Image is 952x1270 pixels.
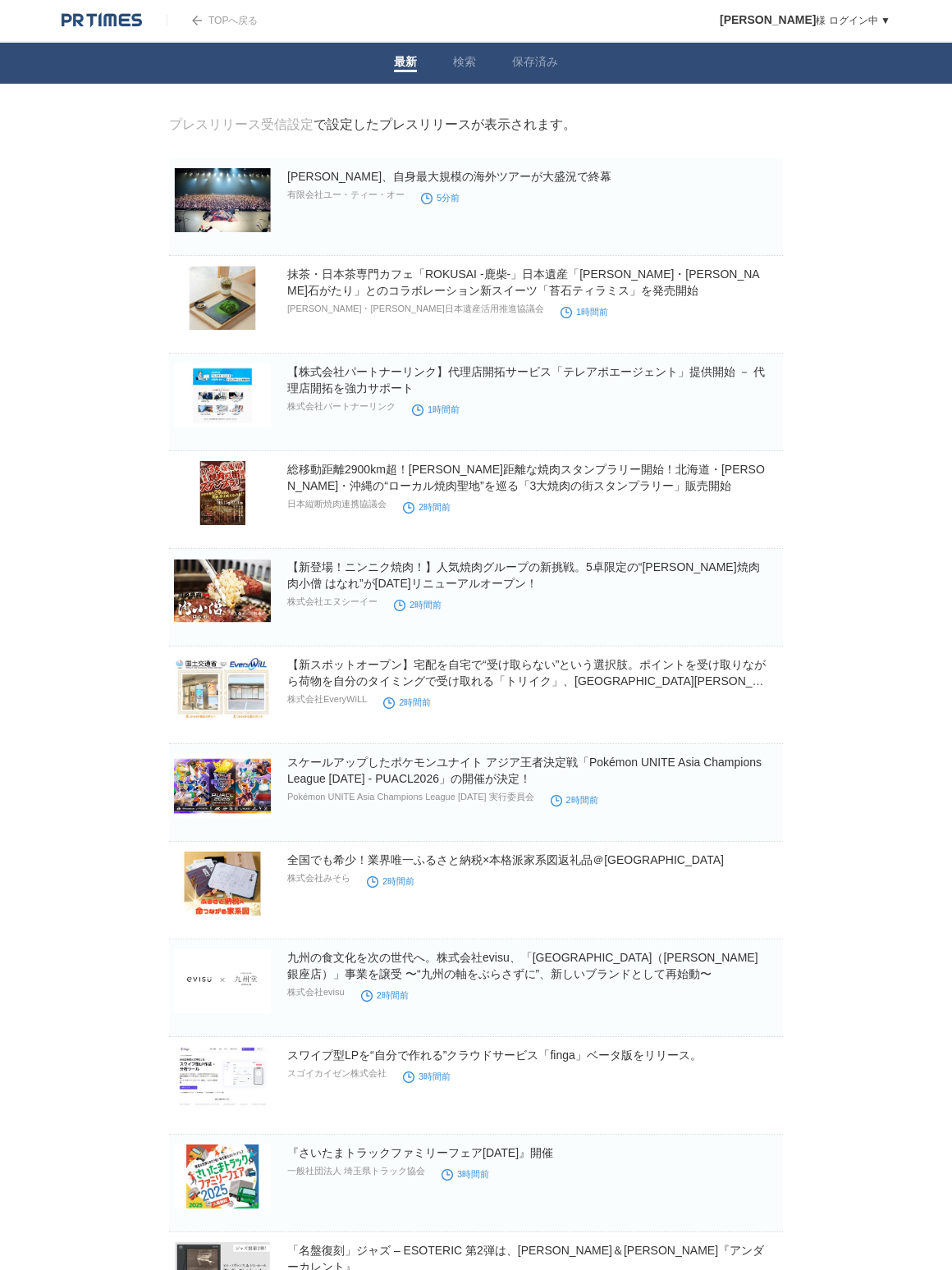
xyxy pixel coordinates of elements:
time: 2時間前 [367,876,414,886]
time: 2時間前 [394,600,442,610]
a: 九州の食文化を次の世代へ。株式会社evisu、「[GEOGRAPHIC_DATA]（[PERSON_NAME]銀座店）」事業を譲受 〜“九州の軸をぶらさずに”、新しいブランドとして再始動〜 [287,951,758,980]
img: 総移動距離2900km超！日本一長距離な焼肉スタンプラリー開始！北海道・長野・沖縄の“ローカル焼肉聖地”を巡る「3大焼肉の街スタンプラリー」販売開始 [174,461,271,525]
p: [PERSON_NAME]・[PERSON_NAME]日本遺産活用推進協議会 [287,303,544,315]
p: 株式会社パートナーリンク [287,400,396,413]
span: [PERSON_NAME] [720,13,816,26]
a: [PERSON_NAME]、自身最大規模の海外ツアーが大盛況で終幕 [287,170,611,183]
a: 検索 [453,55,476,72]
img: 全国でも希少！業界唯一ふるさと納税×本格派家系図返礼品＠浜松市 [174,852,271,916]
img: 【新スポットオープン】宅配を自宅で“受け取らない”という選択肢。ポイントを受け取りながら荷物を自分のタイミングで受け取れる「トリイク」、大阪梅田・福岡小倉に新拠点オープン！ [174,656,271,720]
p: 株式会社EveryWiLL [287,693,367,706]
p: 株式会社evisu [287,986,345,998]
a: 全国でも希少！業界唯一ふるさと納税×本格派家系図返礼品＠[GEOGRAPHIC_DATA] [287,853,724,866]
img: 【新登場！ニンニク焼肉！】人気焼肉グループの新挑戦。5卓限定の“川崎焼肉 肉小僧 はなれ”が10/15（水）リニューアルオープン！ [174,559,271,623]
img: arrow.png [192,16,202,25]
time: 2時間前 [383,697,431,707]
time: 1時間前 [412,404,460,414]
a: プレスリリース受信設定 [169,117,314,131]
img: 『さいたまトラックファミリーフェア2025』開催 [174,1144,271,1208]
img: スワイプ型LPを“自分で作れる”クラウドサービス「finga」ベータ版をリリース。 [174,1047,271,1111]
time: 3時間前 [403,1071,451,1081]
img: 【株式会社パートナーリンク】代理店開拓サービス「テレアポエージェント」提供開始 － 代理店開拓を強力サポート [174,363,271,427]
a: 【新スポットオープン】宅配を自宅で“受け取らない”という選択肢。ポイントを受け取りながら荷物を自分のタイミングで受け取れる「トリイク」、[GEOGRAPHIC_DATA][PERSON_NAME... [287,658,766,704]
img: 抹茶・日本茶専門カフェ「ROKUSAI -鹿柴-」日本遺産「福井・勝山石がたり」とのコラボレーション新スイーツ「苔石ティラミス」を発売開始 [174,266,271,330]
a: 【株式会社パートナーリンク】代理店開拓サービス「テレアポエージェント」提供開始 － 代理店開拓を強力サポート [287,365,765,395]
p: 株式会社みそら [287,872,350,884]
time: 2時間前 [551,795,598,805]
p: Pokémon UNITE Asia Champions League [DATE] 実行委員会 [287,791,534,803]
a: 総移動距離2900km超！[PERSON_NAME]距離な焼肉スタンプラリー開始！北海道・[PERSON_NAME]・沖縄の“ローカル焼肉聖地”を巡る「3大焼肉の街スタンプラリー」販売開始 [287,463,765,492]
a: 『さいたまトラックファミリーフェア[DATE]』開催 [287,1146,553,1159]
p: 有限会社ユー・ティー・オー [287,189,405,201]
p: 一般社団法人 埼玉県トラック協会 [287,1165,425,1177]
a: 【新登場！ニンニク焼肉！】人気焼肉グループの新挑戦。5卓限定の“[PERSON_NAME]焼肉 肉小僧 はなれ”が[DATE]リニューアルオープン！ [287,560,760,590]
time: 5分前 [421,193,460,203]
p: 株式会社エヌシーイー [287,596,378,608]
a: 最新 [394,55,417,72]
time: 3時間前 [442,1169,489,1179]
time: 2時間前 [361,990,409,1000]
p: スゴイカイゼン株式会社 [287,1067,387,1080]
a: [PERSON_NAME]様 ログイン中 ▼ [720,15,890,26]
img: スケールアップしたポケモンユナイト アジア王者決定戦「Pokémon UNITE Asia Champions League 2026 - PUACL2026」の開催が決定！ [174,754,271,818]
p: 日本縦断焼肉連携協議会 [287,498,387,510]
time: 1時間前 [561,307,608,317]
time: 2時間前 [403,502,451,512]
a: スケールアップしたポケモンユナイト アジア王者決定戦「Pokémon UNITE Asia Champions League [DATE] - PUACL2026」の開催が決定！ [287,756,762,785]
img: 九州の食文化を次の世代へ。株式会社evisu、「九州堂（谷中銀座店）」事業を譲受 〜“九州の軸をぶらさずに”、新しいブランドとして再始動〜 [174,949,271,1013]
a: 抹茶・日本茶専門カフェ「ROKUSAI -鹿柴-」日本遺産「[PERSON_NAME]・[PERSON_NAME]石がたり」とのコラボレーション新スイーツ「苔石ティラミス」を発売開始 [287,267,760,297]
a: TOPへ戻る [167,15,258,26]
a: スワイプ型LPを“自分で作れる”クラウドサービス「finga」ベータ版をリリース。 [287,1048,702,1062]
img: 土屋アンナ、自身最大規模の海外ツアーが大盛況で終幕 [174,168,271,232]
a: 保存済み [512,55,558,72]
img: logo.png [62,12,142,29]
div: で設定したプレスリリースが表示されます。 [169,116,576,134]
